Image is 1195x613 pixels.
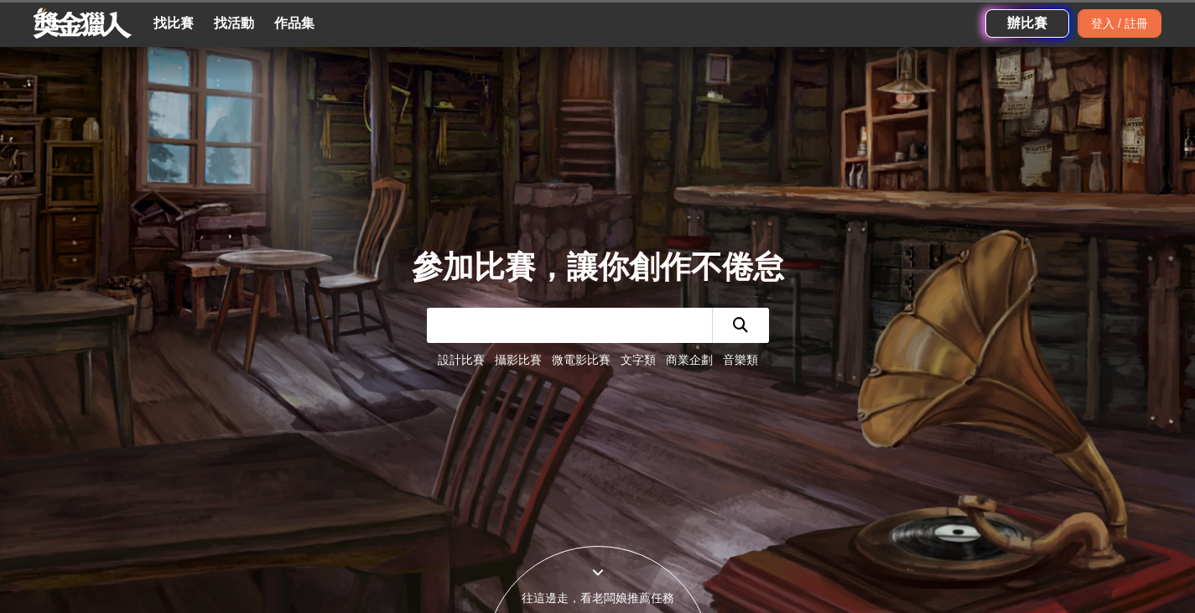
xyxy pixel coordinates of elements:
a: 設計比賽 [438,353,485,366]
div: 參加比賽，讓你創作不倦怠 [412,244,784,291]
a: 文字類 [621,353,656,366]
a: 找活動 [207,12,261,35]
div: 登入 / 註冊 [1078,9,1161,38]
a: 音樂類 [723,353,758,366]
a: 找比賽 [147,12,200,35]
div: 往這邊走，看老闆娘推薦任務 [486,590,710,607]
a: 攝影比賽 [495,353,542,366]
a: 辦比賽 [985,9,1069,38]
a: 商業企劃 [666,353,713,366]
a: 微電影比賽 [552,353,610,366]
a: 作品集 [268,12,321,35]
